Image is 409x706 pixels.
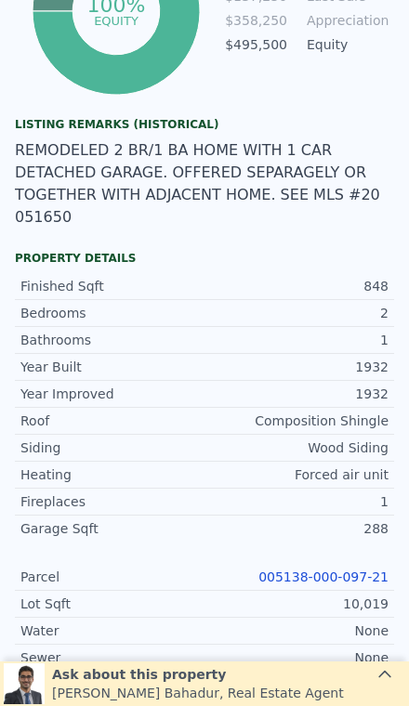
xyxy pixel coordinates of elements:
[258,569,389,584] a: 005138-000-097-21
[20,385,204,403] div: Year Improved
[204,621,389,640] div: None
[15,117,394,132] div: Listing Remarks (Historical)
[20,304,204,322] div: Bedrooms
[204,277,389,295] div: 848
[20,621,204,640] div: Water
[204,412,389,430] div: Composition Shingle
[20,648,204,667] div: Sewer
[15,139,394,229] div: REMODELED 2 BR/1 BA HOME WITH 1 CAR DETACHED GARAGE. OFFERED SEPARAGELY OR TOGETHER WITH ADJACENT...
[204,648,389,667] div: None
[224,10,288,31] td: $358,250
[20,492,204,511] div: Fireplaces
[204,331,389,349] div: 1
[204,304,389,322] div: 2
[204,358,389,376] div: 1932
[20,519,204,538] div: Garage Sqft
[15,251,394,266] div: Property details
[204,385,389,403] div: 1932
[4,663,45,704] img: Siddhant Bahadur
[224,34,288,55] td: $495,500
[204,519,389,538] div: 288
[204,595,389,613] div: 10,019
[20,277,204,295] div: Finished Sqft
[204,492,389,511] div: 1
[303,10,387,31] td: Appreciation
[52,665,344,684] div: Ask about this property
[20,595,204,613] div: Lot Sqft
[20,568,204,586] div: Parcel
[20,465,204,484] div: Heating
[94,13,139,27] tspan: equity
[20,358,204,376] div: Year Built
[20,331,204,349] div: Bathrooms
[52,684,344,702] div: [PERSON_NAME] Bahadur , Real Estate Agent
[303,34,387,55] td: Equity
[204,438,389,457] div: Wood Siding
[204,465,389,484] div: Forced air unit
[20,412,204,430] div: Roof
[20,438,204,457] div: Siding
